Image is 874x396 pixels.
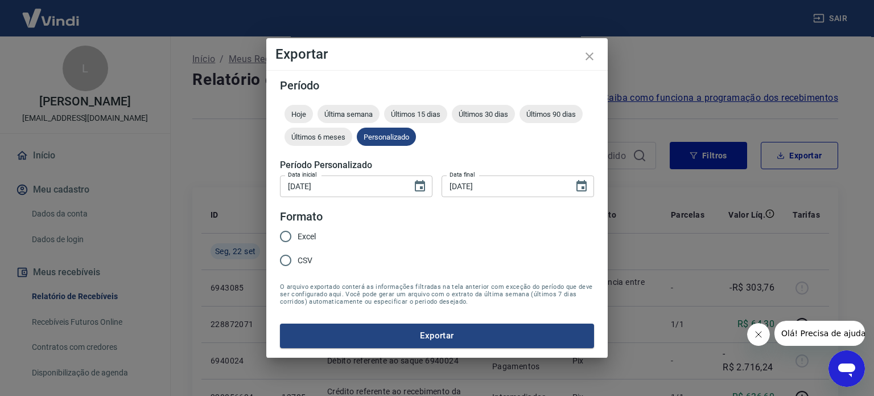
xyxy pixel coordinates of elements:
span: Últimos 15 dias [384,110,447,119]
button: Exportar [280,324,594,348]
span: O arquivo exportado conterá as informações filtradas na tela anterior com exceção do período que ... [280,283,594,305]
h4: Exportar [275,47,599,61]
iframe: Mensagem da empresa [774,321,865,346]
span: Personalizado [357,133,416,141]
div: Hoje [285,105,313,123]
div: Últimos 15 dias [384,105,447,123]
div: Personalizado [357,128,416,146]
label: Data inicial [288,170,317,179]
div: Últimos 30 dias [452,105,515,123]
span: Olá! Precisa de ajuda? [7,8,96,17]
iframe: Botão para abrir a janela de mensagens [828,350,865,387]
label: Data final [450,170,475,179]
span: Última semana [318,110,380,119]
iframe: Fechar mensagem [747,323,770,346]
span: Excel [298,231,316,243]
h5: Período Personalizado [280,160,594,171]
span: CSV [298,255,312,267]
div: Últimos 6 meses [285,128,352,146]
span: Últimos 30 dias [452,110,515,119]
button: Choose date, selected date is 22 de set de 2025 [570,175,593,198]
button: Choose date, selected date is 19 de set de 2025 [409,175,431,198]
h5: Período [280,80,594,91]
div: Últimos 90 dias [520,105,583,123]
span: Últimos 90 dias [520,110,583,119]
span: Últimos 6 meses [285,133,352,141]
input: DD/MM/YYYY [442,175,566,197]
span: Hoje [285,110,313,119]
legend: Formato [280,209,323,225]
input: DD/MM/YYYY [280,175,404,197]
button: close [576,43,603,70]
div: Última semana [318,105,380,123]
